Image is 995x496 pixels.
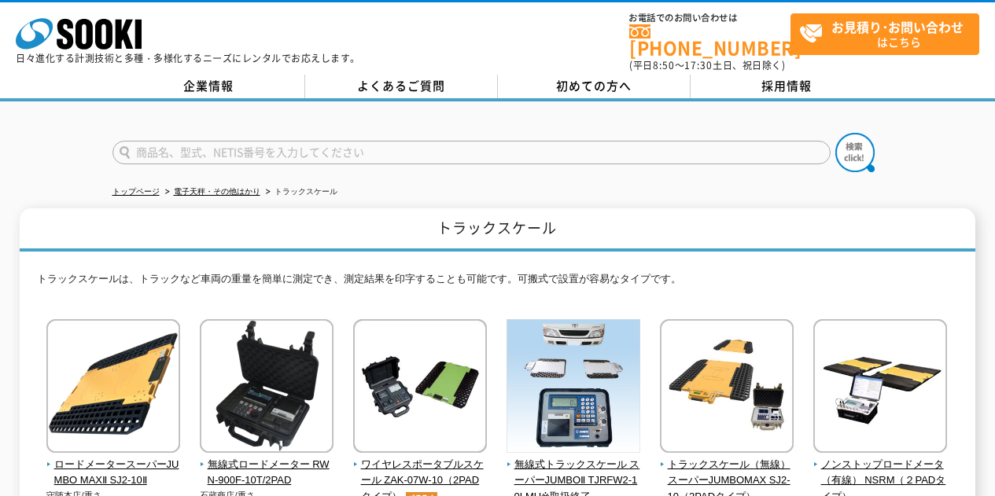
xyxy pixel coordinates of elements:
[46,319,180,457] img: ロードメータースーパーJUMBO MAXⅡ SJ2-10Ⅱ
[507,319,640,457] img: 無線式トラックスケール スーパーJUMBOⅡ TJRFW2-10LMU※取扱終了
[813,319,947,457] img: ノンストップロードメータ（有線） NSRM（２PADタイプ）
[46,457,181,490] span: ロードメータースーパーJUMBO MAXⅡ SJ2-10Ⅱ
[200,457,334,490] span: 無線式ロードメーター RWN-900F-10T/2PAD
[660,319,794,457] img: トラックスケール（無線） スーパーJUMBOMAX SJ2-10（2PADタイプ）
[629,13,790,23] span: お電話でのお問い合わせは
[112,187,160,196] a: トップページ
[799,14,978,53] span: はこちら
[498,75,691,98] a: 初めての方へ
[629,24,790,57] a: [PHONE_NUMBER]
[831,17,964,36] strong: お見積り･お問い合わせ
[629,58,785,72] span: (平日 ～ 土日、祝日除く)
[556,77,632,94] span: 初めての方へ
[653,58,675,72] span: 8:50
[263,184,337,200] li: トラックスケール
[353,319,487,457] img: ワイヤレスポータブルスケール ZAK-07W-10（2PADタイプ）
[20,208,975,252] h1: トラックスケール
[174,187,260,196] a: 電子天秤・その他はかり
[684,58,713,72] span: 17:30
[46,442,181,489] a: ロードメータースーパーJUMBO MAXⅡ SJ2-10Ⅱ
[835,133,875,172] img: btn_search.png
[112,75,305,98] a: 企業情報
[112,141,831,164] input: 商品名、型式、NETIS番号を入力してください
[305,75,498,98] a: よくあるご質問
[200,442,334,489] a: 無線式ロードメーター RWN-900F-10T/2PAD
[16,53,360,63] p: 日々進化する計測技術と多種・多様化するニーズにレンタルでお応えします。
[790,13,979,55] a: お見積り･お問い合わせはこちら
[200,319,334,457] img: 無線式ロードメーター RWN-900F-10T/2PAD
[691,75,883,98] a: 採用情報
[37,271,957,296] p: トラックスケールは、トラックなど車両の重量を簡単に測定でき、測定結果を印字することも可能です。可搬式で設置が容易なタイプです。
